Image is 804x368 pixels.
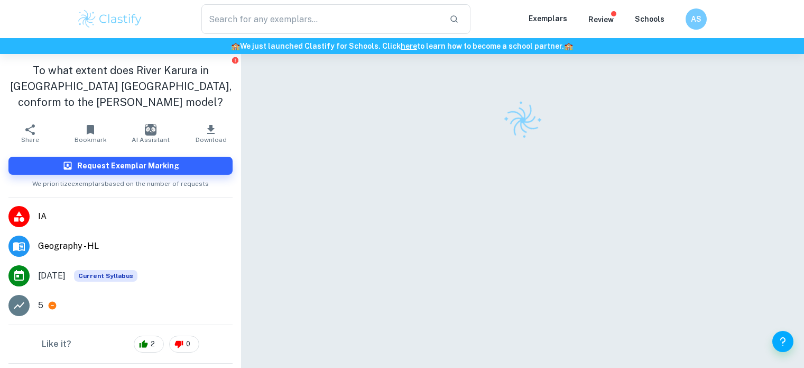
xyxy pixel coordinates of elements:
[134,336,164,353] div: 2
[496,94,549,147] img: Clastify logo
[38,270,66,282] span: [DATE]
[8,62,233,110] h1: To what extent does River Karura in [GEOGRAPHIC_DATA] [GEOGRAPHIC_DATA], conform to the [PERSON_N...
[588,14,614,25] p: Review
[38,210,233,223] span: IA
[690,13,702,25] h6: AS
[181,119,241,148] button: Download
[77,8,144,30] img: Clastify logo
[201,4,441,34] input: Search for any exemplars...
[74,270,137,282] span: Current Syllabus
[231,56,239,64] button: Report issue
[401,42,417,50] a: here
[169,336,199,353] div: 0
[32,175,209,189] span: We prioritize exemplars based on the number of requests
[145,339,161,349] span: 2
[121,119,181,148] button: AI Assistant
[74,270,137,282] div: This exemplar is based on the current syllabus. Feel free to refer to it for inspiration/ideas wh...
[42,338,71,351] h6: Like it?
[686,8,707,30] button: AS
[75,136,107,143] span: Bookmark
[772,331,793,352] button: Help and Feedback
[8,157,233,175] button: Request Exemplar Marking
[60,119,121,148] button: Bookmark
[132,136,170,143] span: AI Assistant
[529,13,567,24] p: Exemplars
[38,299,43,312] p: 5
[180,339,196,349] span: 0
[564,42,573,50] span: 🏫
[635,15,664,23] a: Schools
[38,240,233,253] span: Geography - HL
[196,136,227,143] span: Download
[231,42,240,50] span: 🏫
[77,160,179,172] h6: Request Exemplar Marking
[145,124,156,136] img: AI Assistant
[21,136,39,143] span: Share
[2,40,802,52] h6: We just launched Clastify for Schools. Click to learn how to become a school partner.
